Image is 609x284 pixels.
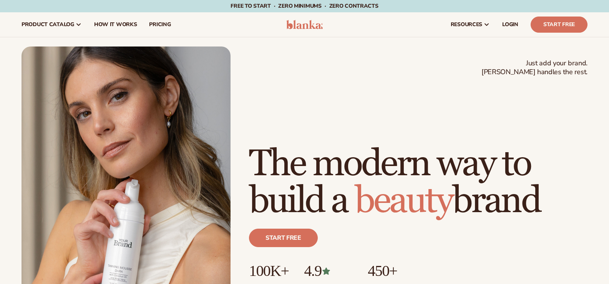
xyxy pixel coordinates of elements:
span: product catalog [22,22,74,28]
span: resources [451,22,482,28]
span: Free to start · ZERO minimums · ZERO contracts [231,2,378,10]
span: How It Works [94,22,137,28]
p: 4.9 [304,262,352,279]
span: LOGIN [502,22,518,28]
p: 450+ [368,262,426,279]
span: beauty [355,178,452,223]
a: pricing [143,12,177,37]
a: product catalog [15,12,88,37]
p: 100K+ [249,262,289,279]
span: Just add your brand. [PERSON_NAME] handles the rest. [481,59,587,77]
a: Start free [249,229,318,247]
a: LOGIN [496,12,524,37]
a: resources [445,12,496,37]
span: pricing [149,22,171,28]
a: How It Works [88,12,143,37]
h1: The modern way to build a brand [249,146,587,219]
a: Start Free [531,17,587,33]
img: logo [286,20,323,29]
